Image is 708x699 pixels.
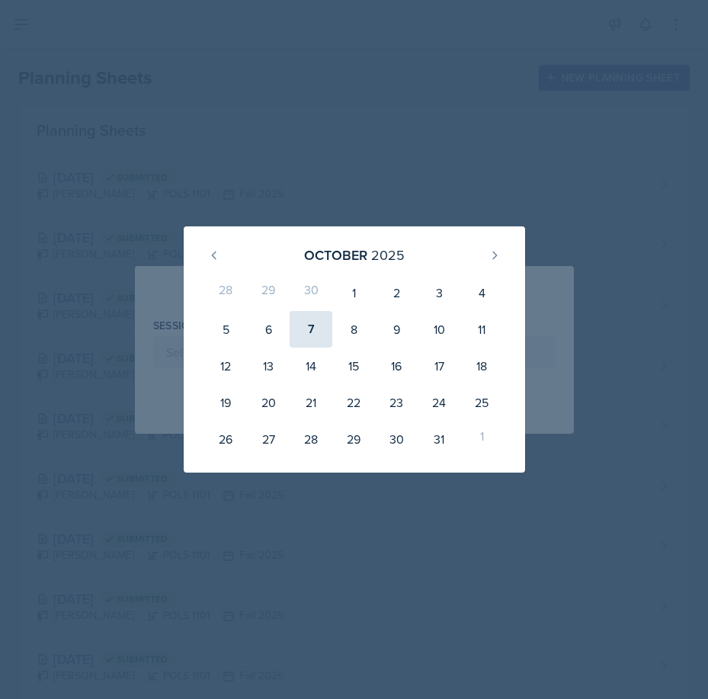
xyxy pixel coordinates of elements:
[332,421,375,457] div: 29
[290,421,332,457] div: 28
[247,311,290,348] div: 6
[375,384,418,421] div: 23
[375,274,418,311] div: 2
[205,274,248,311] div: 28
[375,421,418,457] div: 30
[460,348,503,384] div: 18
[460,421,503,457] div: 1
[418,311,460,348] div: 10
[290,348,332,384] div: 14
[460,274,503,311] div: 4
[247,421,290,457] div: 27
[205,348,248,384] div: 12
[460,384,503,421] div: 25
[247,384,290,421] div: 20
[290,274,332,311] div: 30
[247,348,290,384] div: 13
[205,384,248,421] div: 19
[332,348,375,384] div: 15
[371,245,405,265] div: 2025
[332,311,375,348] div: 8
[290,311,332,348] div: 7
[205,421,248,457] div: 26
[205,311,248,348] div: 5
[332,384,375,421] div: 22
[418,421,460,457] div: 31
[290,384,332,421] div: 21
[418,384,460,421] div: 24
[460,311,503,348] div: 11
[247,274,290,311] div: 29
[418,274,460,311] div: 3
[418,348,460,384] div: 17
[332,274,375,311] div: 1
[375,348,418,384] div: 16
[375,311,418,348] div: 9
[304,245,367,265] div: October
